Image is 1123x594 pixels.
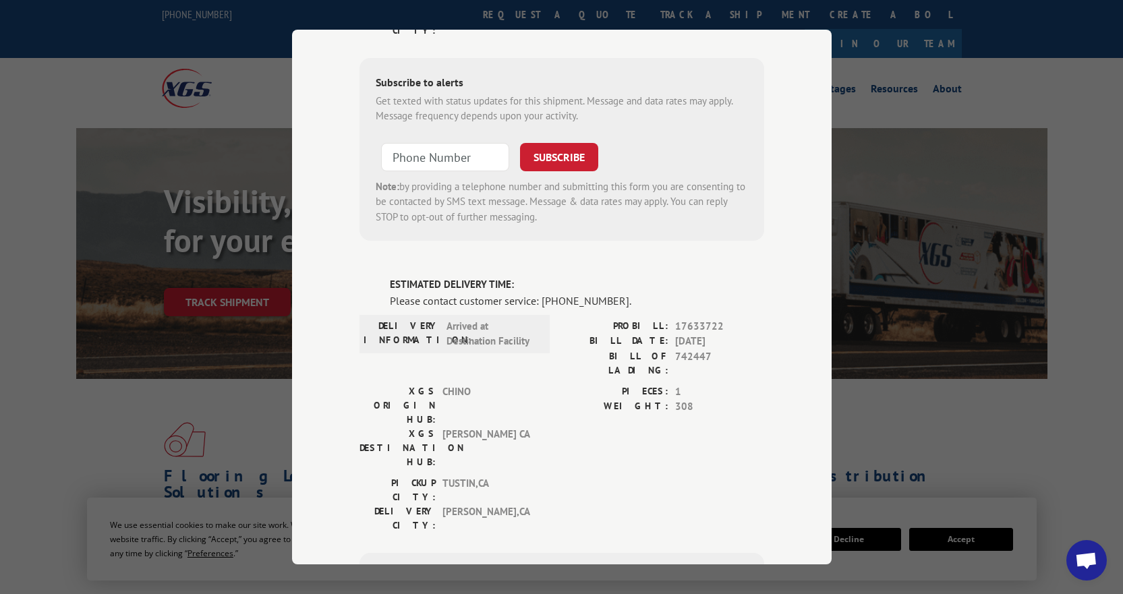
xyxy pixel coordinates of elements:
label: XGS ORIGIN HUB: [359,384,436,427]
label: ESTIMATED DELIVERY TIME: [390,277,764,293]
span: TUSTIN , CA [442,476,534,504]
label: XGS DESTINATION HUB: [359,427,436,469]
span: [DATE] [675,334,764,349]
div: Subscribe to alerts [376,74,748,94]
button: SUBSCRIBE [520,143,598,171]
span: Arrived at Destination Facility [447,319,538,349]
span: 308 [675,399,764,415]
label: WEIGHT: [562,399,668,415]
span: 1 [675,384,764,400]
strong: Note: [376,180,399,193]
span: [PERSON_NAME] CA [442,427,534,469]
label: DELIVERY CITY: [359,504,436,533]
div: Get texted with status updates for this shipment. Message and data rates may apply. Message frequ... [376,94,748,124]
label: PICKUP CITY: [359,476,436,504]
span: 742447 [675,349,764,378]
label: BILL DATE: [562,334,668,349]
div: by providing a telephone number and submitting this form you are consenting to be contacted by SM... [376,179,748,225]
label: PIECES: [562,384,668,400]
label: DELIVERY INFORMATION: [364,319,440,349]
label: BILL OF LADING: [562,349,668,378]
span: [PERSON_NAME] , CA [442,504,534,533]
label: PROBILL: [562,319,668,334]
div: Open chat [1066,540,1107,581]
div: Please contact customer service: [PHONE_NUMBER]. [390,293,764,309]
span: CHINO [442,384,534,427]
span: 17633722 [675,319,764,334]
input: Phone Number [381,143,509,171]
